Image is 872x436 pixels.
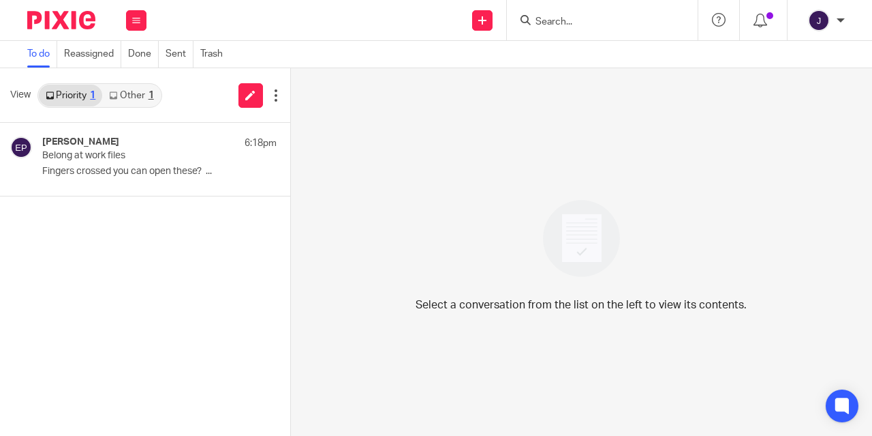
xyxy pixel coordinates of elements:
a: Done [128,41,159,68]
img: svg%3E [10,136,32,158]
a: Trash [200,41,230,68]
p: Fingers crossed you can open these? ... [42,166,277,177]
p: Select a conversation from the list on the left to view its contents. [416,297,747,313]
a: Other1 [102,85,160,106]
h4: [PERSON_NAME] [42,136,119,148]
img: Pixie [27,11,95,29]
p: 6:18pm [245,136,277,150]
a: Reassigned [64,41,121,68]
p: Belong at work files [42,150,230,162]
input: Search [534,16,657,29]
div: 1 [90,91,95,100]
a: Priority1 [39,85,102,106]
a: To do [27,41,57,68]
img: svg%3E [808,10,830,31]
span: View [10,88,31,102]
img: image [534,191,629,286]
a: Sent [166,41,193,68]
div: 1 [149,91,154,100]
